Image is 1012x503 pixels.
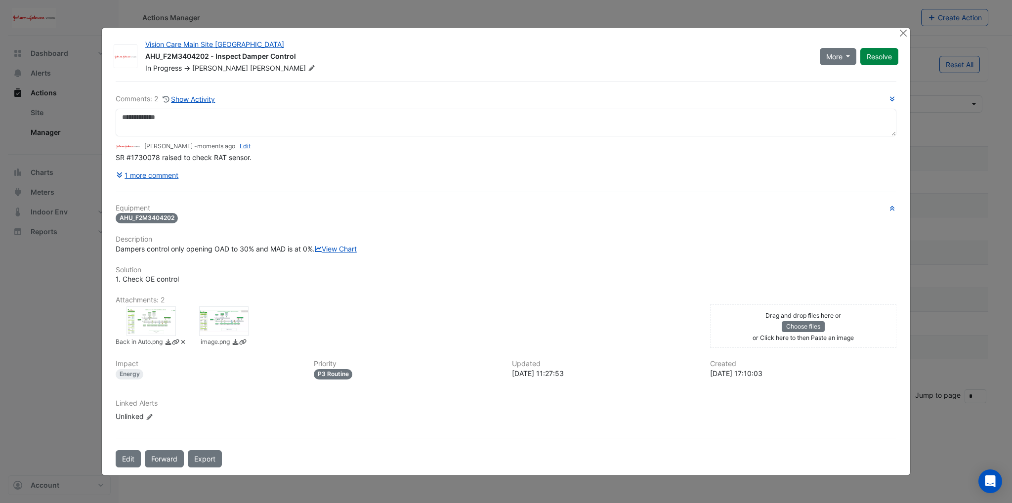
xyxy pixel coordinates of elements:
[116,337,163,348] small: Back in Auto.png
[232,337,239,348] a: Download
[116,266,896,274] h6: Solution
[826,51,843,62] span: More
[145,40,284,48] a: Vision Care Main Site [GEOGRAPHIC_DATA]
[978,469,1002,493] div: Open Intercom Messenger
[116,296,896,304] h6: Attachments: 2
[116,411,234,421] div: Unlinked
[116,275,179,283] span: 1. Check OE control
[126,306,176,336] div: Back in Auto.png
[240,142,251,150] a: Edit
[184,64,190,72] span: ->
[782,321,825,332] button: Choose files
[192,64,248,72] span: [PERSON_NAME]
[116,450,141,467] button: Edit
[765,312,841,319] small: Drag and drop files here or
[114,52,137,62] img: JnJ Vision Care
[116,93,216,105] div: Comments: 2
[250,63,317,73] span: [PERSON_NAME]
[201,337,230,348] small: image.png
[162,93,216,105] button: Show Activity
[197,142,235,150] span: 2025-08-28 12:14:00
[172,337,179,348] a: Copy link to clipboard
[116,360,302,368] h6: Impact
[239,337,247,348] a: Copy link to clipboard
[512,368,698,378] div: [DATE] 11:27:53
[165,337,172,348] a: Download
[116,213,178,223] span: AHU_F2M3404202
[860,48,898,65] button: Resolve
[512,360,698,368] h6: Updated
[116,141,140,152] img: JnJ Vision Care
[145,64,182,72] span: In Progress
[314,369,353,379] div: P3 Routine
[315,245,357,253] a: View Chart
[314,360,500,368] h6: Priority
[116,399,896,408] h6: Linked Alerts
[144,142,251,151] small: [PERSON_NAME] - -
[116,153,252,162] span: SR #1730078 raised to check RAT sensor.
[199,306,249,336] div: image.png
[188,450,222,467] a: Export
[710,360,896,368] h6: Created
[179,337,187,348] a: Delete
[710,368,896,378] div: [DATE] 17:10:03
[116,235,896,244] h6: Description
[146,413,153,420] fa-icon: Edit Linked Alerts
[116,204,896,212] h6: Equipment
[116,245,357,253] span: Dampers control only opening OAD to 30% and MAD is at 0%.
[145,450,184,467] button: Forward
[145,51,808,63] div: AHU_F2M3404202 - Inspect Damper Control
[898,28,908,38] button: Close
[116,167,179,184] button: 1 more comment
[753,334,854,341] small: or Click here to then Paste an image
[116,369,144,379] div: Energy
[820,48,857,65] button: More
